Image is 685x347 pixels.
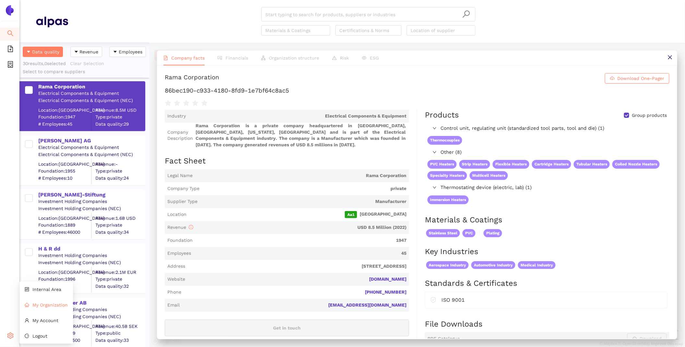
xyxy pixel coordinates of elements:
span: Plating [484,229,502,237]
span: Type: public [95,330,145,337]
div: Revenue: 2.1M EUR [95,269,145,275]
span: USD 8.5 Million (2022) [196,224,406,231]
div: Location: [GEOGRAPHIC_DATA] [38,107,91,113]
span: Revenue [80,48,99,55]
span: cloud-download [610,76,615,81]
span: close [667,55,673,60]
span: Email [167,302,180,308]
span: Rama Corporation [195,173,406,179]
span: Phone [167,289,181,296]
span: Supplier Type [167,198,198,205]
div: H & R dd [38,245,145,252]
div: Rama Corporation [165,73,219,84]
span: star [201,100,208,106]
span: Coiled Nozzle Heaters [612,160,660,169]
div: Thermostating device (electric, lab) (1) [425,183,669,193]
div: NIBE Industrier AB [38,299,145,307]
h2: Key Industries [425,246,669,257]
span: home [25,303,29,307]
button: Clear Selection [70,58,108,69]
div: Revenue: 8.5M USD [95,107,145,113]
span: search [7,28,14,41]
div: Revenue: 40.5B SEK [95,323,145,330]
span: Foundation: 1889 [38,222,91,229]
span: right [433,150,437,154]
div: Investment Holding Companies (NEC) [38,260,145,266]
div: Other (8) [425,147,669,158]
h2: Standards & Certificates [425,278,669,289]
span: Industry [167,113,186,119]
span: Revenue [167,225,193,230]
div: Electrical Components & Equipment [38,144,145,151]
span: Data quality: 33 [95,337,145,343]
div: Location: [GEOGRAPHIC_DATA] [38,215,91,221]
button: cloud-downloadDownload One-Pager [605,73,669,84]
span: # Employees: 10 [38,175,91,181]
span: star [192,100,198,106]
span: Medical Industry [518,261,556,269]
span: PDF Catalogue [427,336,460,342]
img: Logo [5,5,15,16]
span: logout [25,334,29,338]
span: warning [332,56,337,60]
div: Investment Holding Companies [38,307,145,313]
span: container [7,59,14,72]
span: Location [167,211,186,218]
span: Group products [629,112,669,119]
span: star [165,100,171,106]
span: Type: private [95,114,145,120]
span: Employees [119,48,142,55]
img: Homepage [36,14,68,30]
span: Thermostating device (electric, lab) (1) [440,184,666,192]
span: 45 [194,250,406,257]
div: Electrical Components & Equipment (NEC) [38,97,145,104]
span: Stainless Steel [426,229,460,237]
div: Investment Holding Companies [38,198,145,205]
h2: File Downloads [425,319,669,330]
span: safety-certificate [430,296,436,303]
div: Electrical Components & Equipment [38,90,145,97]
div: ISO 9001 [441,296,662,304]
span: Foundation [167,237,193,244]
span: 30 results, 0 selected [23,61,66,66]
button: caret-downData quality [23,47,63,57]
span: [GEOGRAPHIC_DATA] [189,211,406,218]
span: Employees [167,250,191,257]
span: Electrical Components & Equipment [188,113,406,119]
h1: 86bec190-c933-4180-8fd9-1e7bf64c8ac5 [165,86,669,95]
span: Rama Corporation is a private company headquartered in [GEOGRAPHIC_DATA], [GEOGRAPHIC_DATA], [US_... [196,123,406,148]
div: Electrical Components & Equipment (NEC) [38,151,145,158]
span: Flexible Heaters [493,160,529,169]
span: Foundation: 1955 [38,168,91,174]
span: Thermocouples [427,136,462,145]
span: Control unit, regulating unit (standardized tool parts, tool and die) (1) [440,125,666,132]
div: Location: [GEOGRAPHIC_DATA] [38,323,91,330]
span: Type: private [95,222,145,229]
span: Strip Heaters [459,160,490,169]
div: [PERSON_NAME]-Stiftung [38,191,145,198]
span: Type: private [95,168,145,174]
span: right [433,185,437,189]
span: right [433,126,437,130]
span: Website [167,276,185,283]
span: Automotive Industry [471,261,515,269]
span: eye [362,56,367,60]
span: Foundation: 1947 [38,114,91,120]
span: Organization structure [269,55,319,61]
span: Aa1 [345,211,357,218]
button: caret-downRevenue [70,47,102,57]
h2: Materials & Coatings [425,215,669,226]
span: Download One-Pager [617,75,664,82]
span: ESG [370,55,379,61]
div: Products [425,110,459,121]
span: caret-down [113,50,117,55]
span: star [183,100,189,106]
div: Location: [GEOGRAPHIC_DATA] [38,161,91,167]
div: Location: [GEOGRAPHIC_DATA] [38,269,91,275]
span: Data quality [32,48,59,55]
span: My Organization [32,302,68,308]
span: setting [7,330,14,343]
span: Data quality: 34 [95,229,145,235]
span: Logout [32,333,47,339]
span: My Account [32,318,58,323]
